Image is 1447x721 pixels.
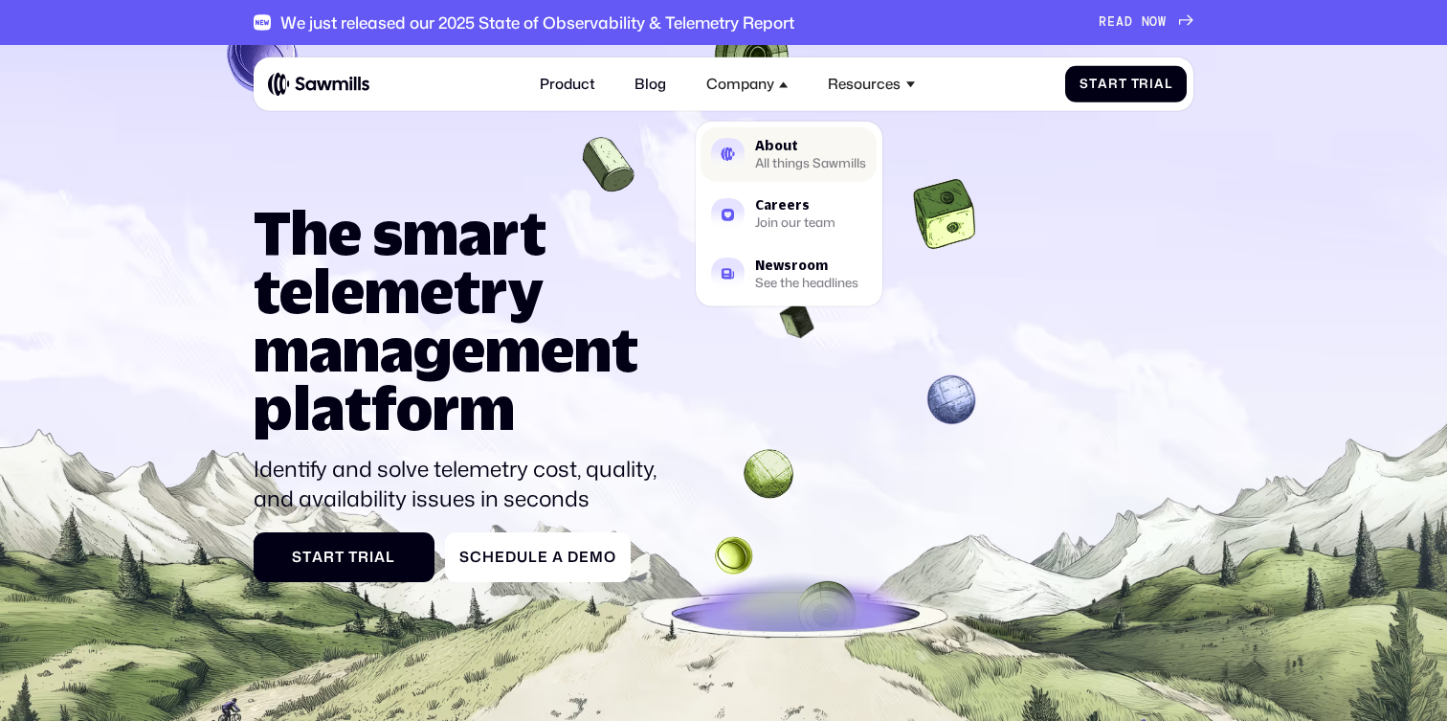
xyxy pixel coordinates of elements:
[1139,77,1149,92] span: r
[1131,77,1140,92] span: T
[528,65,606,104] a: Product
[828,76,901,93] div: Resources
[254,203,673,438] h1: The smart telemetry management platform
[445,532,631,582] a: ScheduleaDemo
[696,103,882,306] nav: Company
[1149,77,1154,92] span: i
[459,549,470,566] span: S
[1099,14,1107,30] span: R
[292,549,302,566] span: S
[374,549,386,566] span: a
[755,199,835,213] div: Careers
[1154,77,1165,92] span: a
[624,65,678,104] a: Blog
[528,549,538,566] span: l
[1108,77,1119,92] span: r
[696,65,799,104] div: Company
[701,247,877,302] a: NewsroomSee the headlines
[1089,77,1098,92] span: t
[369,549,374,566] span: i
[755,259,858,272] div: Newsroom
[1065,66,1187,103] a: StartTrial
[1158,14,1167,30] span: W
[568,549,579,566] span: D
[552,549,564,566] span: a
[335,549,345,566] span: t
[817,65,925,104] div: Resources
[517,549,528,566] span: u
[280,12,794,32] div: We just released our 2025 State of Observability & Telemetry Report
[254,532,434,582] a: StartTrial
[1080,77,1089,92] span: S
[1098,77,1108,92] span: a
[538,549,548,566] span: e
[1124,14,1133,30] span: D
[1142,14,1150,30] span: N
[701,127,877,182] a: AboutAll things Sawmills
[254,454,673,515] p: Identify and solve telemetry cost, quality, and availability issues in seconds
[1165,77,1172,92] span: l
[495,549,505,566] span: e
[1149,14,1158,30] span: O
[706,76,774,93] div: Company
[323,549,335,566] span: r
[312,549,323,566] span: a
[348,549,358,566] span: T
[701,187,877,241] a: CareersJoin our team
[386,549,395,566] span: l
[579,549,590,566] span: e
[358,549,369,566] span: r
[482,549,495,566] span: h
[1107,14,1116,30] span: E
[1119,77,1127,92] span: t
[755,158,866,169] div: All things Sawmills
[302,549,312,566] span: t
[755,278,858,289] div: See the headlines
[604,549,616,566] span: o
[505,549,517,566] span: d
[590,549,604,566] span: m
[470,549,482,566] span: c
[755,140,866,153] div: About
[1116,14,1124,30] span: A
[755,217,835,229] div: Join our team
[1099,14,1193,30] a: READNOW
